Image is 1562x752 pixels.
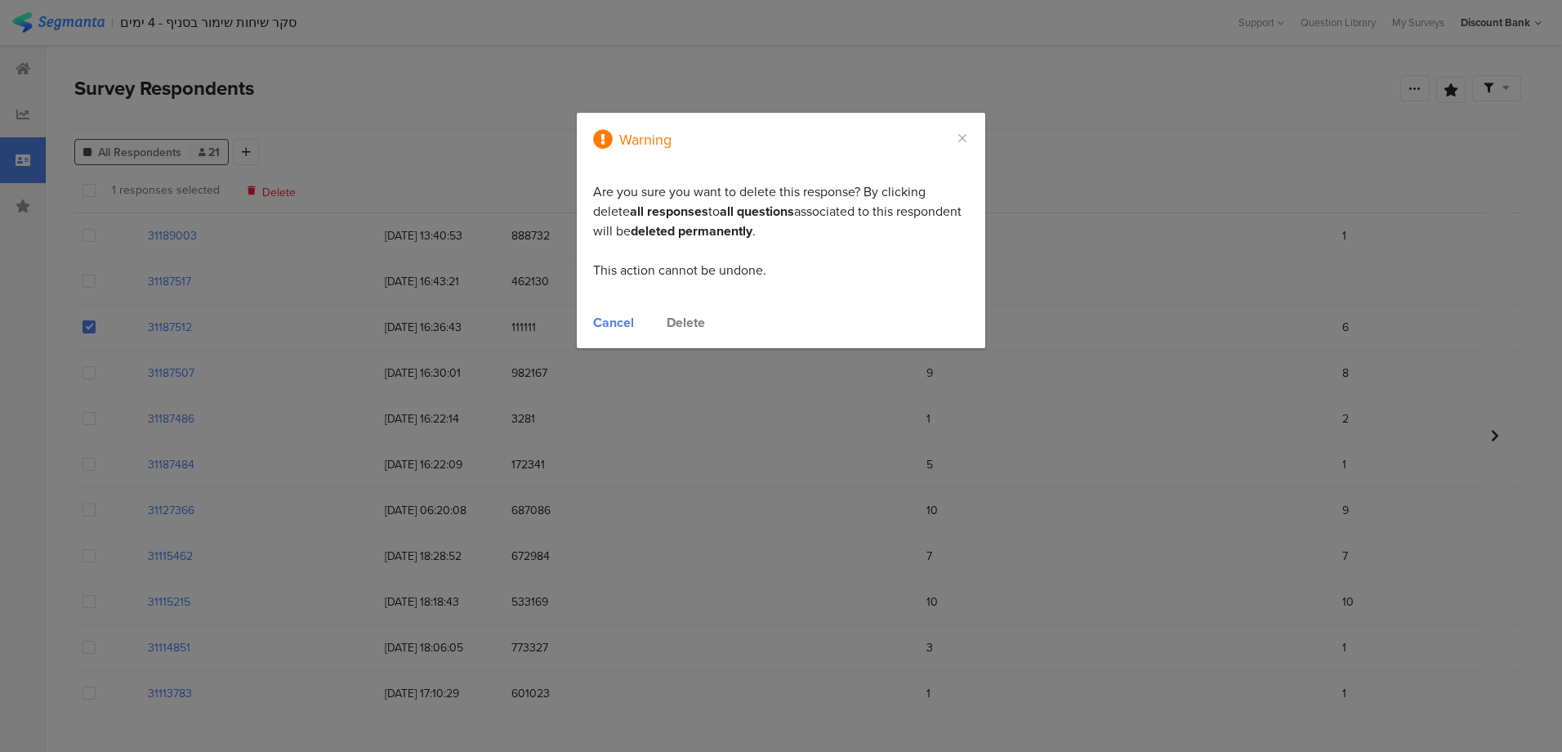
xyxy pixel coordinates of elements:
b: all questions [720,202,794,221]
div: Warning [619,132,672,147]
div: dialog [577,113,985,348]
button: Close [956,129,969,148]
b: deleted permanently [631,222,752,240]
span: Are you sure you want to delete this response? By clicking delete to associated to this responden... [593,182,962,280]
div: Delete [667,313,705,332]
b: all responses [630,202,708,221]
div: Cancel [593,313,634,332]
